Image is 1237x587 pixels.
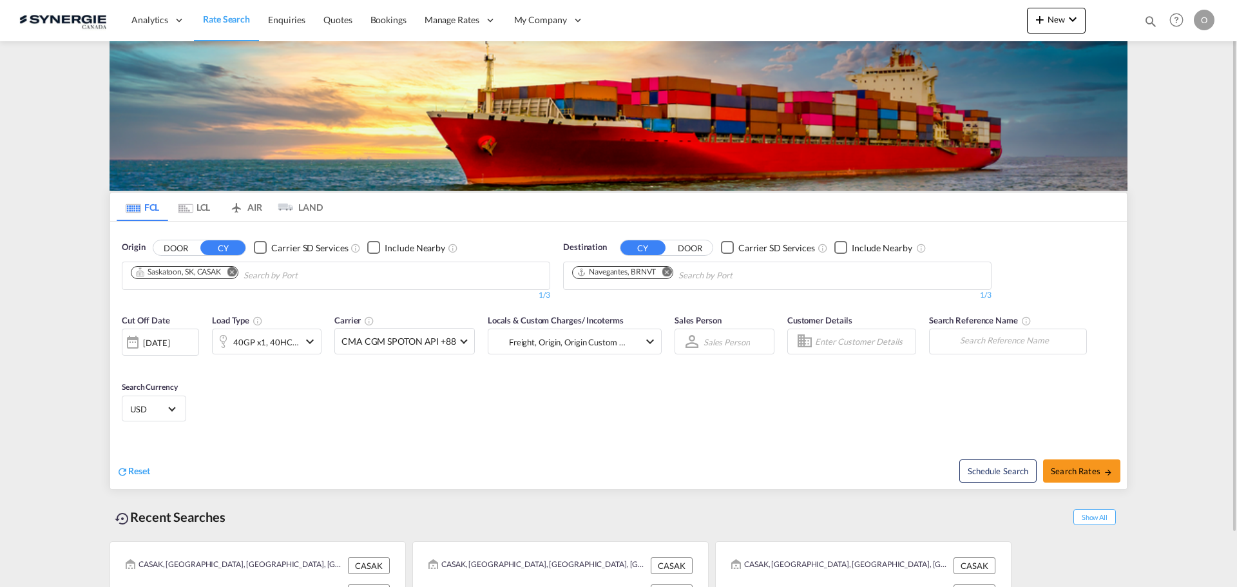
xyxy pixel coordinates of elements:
div: CASAK [954,557,995,574]
div: CASAK [651,557,693,574]
div: Press delete to remove this chip. [577,267,658,278]
div: O [1194,10,1214,30]
div: Freight Origin Origin Custom Destination Destination Custom Factory Stuffing [509,333,626,351]
img: 1f56c880d42311ef80fc7dca854c8e59.png [19,6,106,35]
span: / Incoterms [582,315,624,325]
span: Help [1165,9,1187,31]
span: Quotes [323,14,352,25]
span: Cut Off Date [122,315,170,325]
span: Origin [122,241,145,254]
input: Search Reference Name [954,331,1086,350]
div: Carrier SD Services [738,242,815,255]
md-icon: Unchecked: Search for CY (Container Yard) services for all selected carriers.Checked : Search for... [818,243,828,253]
md-chips-wrap: Chips container. Use arrow keys to select chips. [570,262,806,286]
span: Locals & Custom Charges [488,315,624,325]
button: Remove [653,267,673,280]
div: icon-refreshReset [117,465,150,479]
md-icon: icon-airplane [229,200,244,209]
md-checkbox: Checkbox No Ink [834,241,912,255]
button: Search Ratesicon-arrow-right [1043,459,1120,483]
div: CASAK, Saskatoon, SK, Canada, North America, Americas [731,557,950,574]
button: DOOR [667,240,713,255]
md-icon: icon-chevron-down [1065,12,1080,27]
button: Remove [218,267,238,280]
md-tab-item: FCL [117,193,168,221]
span: Load Type [212,315,263,325]
div: 40GP x1 40HC x1icon-chevron-down [212,329,321,354]
span: Search Reference Name [929,315,1031,325]
span: Bookings [370,14,407,25]
div: [DATE] [143,337,169,349]
span: Search Currency [122,382,178,392]
span: Manage Rates [425,14,479,26]
button: CY [200,240,245,255]
span: Reset [128,465,150,476]
div: Recent Searches [110,503,231,532]
span: My Company [514,14,567,26]
button: CY [620,240,666,255]
div: OriginDOOR CY Checkbox No InkUnchecked: Search for CY (Container Yard) services for all selected ... [110,222,1127,489]
span: Search Rates [1051,466,1113,476]
md-icon: icon-chevron-down [642,334,658,349]
div: Navegantes, BRNVT [577,267,656,278]
md-tab-item: LAND [271,193,323,221]
span: Enquiries [268,14,305,25]
span: Sales Person [675,315,722,325]
md-tab-item: LCL [168,193,220,221]
md-select: Select Currency: $ USDUnited States Dollar [129,399,179,418]
button: icon-plus 400-fgNewicon-chevron-down [1027,8,1086,34]
md-pagination-wrapper: Use the left and right arrow keys to navigate between tabs [117,193,323,221]
md-icon: Unchecked: Ignores neighbouring ports when fetching rates.Checked : Includes neighbouring ports w... [448,243,458,253]
input: Chips input. [678,265,801,286]
div: 40GP x1 40HC x1 [233,333,299,351]
div: Help [1165,9,1194,32]
div: Saskatoon, SK, CASAK [135,267,221,278]
md-icon: icon-information-outline [253,316,263,326]
md-icon: icon-refresh [117,466,128,477]
md-tab-item: AIR [220,193,271,221]
span: Customer Details [787,315,852,325]
div: CASAK, Saskatoon, SK, Canada, North America, Americas [126,557,345,574]
span: Destination [563,241,607,254]
button: DOOR [153,240,198,255]
div: Include Nearby [385,242,445,255]
input: Chips input. [244,265,366,286]
span: CMA CGM SPOTON API +88 [341,335,456,348]
md-datepicker: Select [122,354,131,372]
span: Rate Search [203,14,250,24]
md-icon: The selected Trucker/Carrierwill be displayed in the rate results If the rates are from another f... [364,316,374,326]
div: [DATE] [122,329,199,356]
span: Carrier [334,315,374,325]
md-icon: icon-chevron-down [302,334,318,349]
div: CASAK, Saskatoon, SK, Canada, North America, Americas [428,557,647,574]
md-icon: Your search will be saved by the below given name [1021,316,1031,326]
md-icon: icon-backup-restore [115,511,130,526]
span: USD [130,403,166,415]
div: icon-magnify [1144,14,1158,34]
img: LCL+%26+FCL+BACKGROUND.png [110,41,1127,191]
md-icon: icon-plus 400-fg [1032,12,1048,27]
div: Freight Origin Origin Custom Destination Destination Custom Factory Stuffingicon-chevron-down [488,329,662,354]
md-icon: Unchecked: Ignores neighbouring ports when fetching rates.Checked : Includes neighbouring ports w... [916,243,926,253]
div: 1/3 [122,290,550,301]
md-icon: Unchecked: Search for CY (Container Yard) services for all selected carriers.Checked : Search for... [350,243,361,253]
input: Enter Customer Details [815,332,912,351]
md-select: Sales Person [702,332,751,351]
md-chips-wrap: Chips container. Use arrow keys to select chips. [129,262,371,286]
div: Press delete to remove this chip. [135,267,224,278]
span: Analytics [131,14,168,26]
div: Include Nearby [852,242,912,255]
span: Show All [1073,509,1116,525]
md-checkbox: Checkbox No Ink [721,241,815,255]
div: 1/3 [563,290,992,301]
div: CASAK [348,557,390,574]
span: New [1032,14,1080,24]
button: Note: By default Schedule search will only considerorigin ports, destination ports and cut off da... [959,459,1037,483]
md-icon: icon-arrow-right [1104,468,1113,477]
md-checkbox: Checkbox No Ink [367,241,445,255]
md-checkbox: Checkbox No Ink [254,241,348,255]
div: Carrier SD Services [271,242,348,255]
md-icon: icon-magnify [1144,14,1158,28]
